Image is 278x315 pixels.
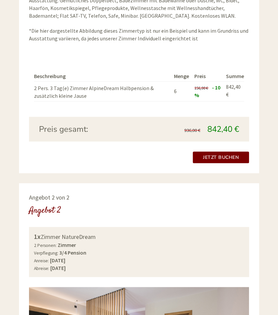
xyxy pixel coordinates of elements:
th: Beschreibung [34,71,171,81]
b: [DATE] [50,265,66,271]
b: 1x [34,232,41,241]
b: Zimmer [58,242,76,248]
th: Preis [192,71,223,81]
small: Abreise: [34,266,49,271]
span: - 10 % [194,84,220,98]
div: Guten Tag, wie können wir Ihnen helfen? [114,18,215,38]
span: 936,00 € [184,128,200,133]
button: Senden [180,176,220,188]
div: Zimmer NatureDream [34,232,244,242]
td: 842,40 € [223,81,244,101]
span: 156,00 € [194,85,208,90]
small: 2 Personen: [34,243,57,248]
small: 14:00 [117,32,210,37]
th: Menge [171,71,192,81]
a: Jetzt buchen [193,151,249,163]
b: [DATE] [50,257,65,264]
div: Montag [96,5,124,16]
b: 3/4 Pension [59,249,86,256]
td: 6 [171,81,192,101]
div: Preis gesamt: [34,123,139,135]
small: Anreise: [34,258,49,264]
span: Angebot 2 von 2 [29,194,69,201]
td: 2 Pers. 3 Tag(e) Zimmer AlpineDream Halbpension & zusätzlich kleine Jause [34,81,171,101]
span: 842,40 € [207,124,239,134]
th: Summe [223,71,244,81]
div: Sie [117,19,210,25]
small: Verpflegung: [34,250,58,256]
div: Angebot 2 [29,205,61,217]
